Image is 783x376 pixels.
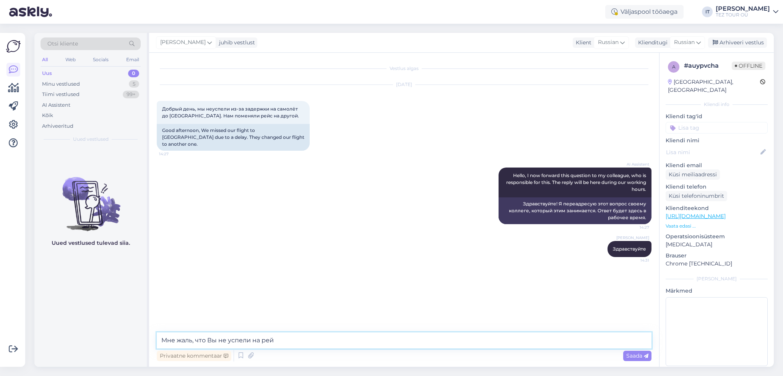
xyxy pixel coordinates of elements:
div: Vestlus algas [157,65,651,72]
p: Märkmed [666,287,768,295]
input: Lisa nimi [666,148,759,156]
textarea: Мне жаль, что Вы не успели на рей [157,332,651,348]
a: [PERSON_NAME]TEZ TOUR OÜ [716,6,778,18]
p: Brauser [666,252,768,260]
img: No chats [34,163,147,232]
div: IT [702,7,713,17]
div: Klienditugi [635,39,668,47]
div: Kõik [42,112,53,119]
div: Web [64,55,77,65]
div: Küsi meiliaadressi [666,169,720,180]
p: Operatsioonisüsteem [666,233,768,241]
img: Askly Logo [6,39,21,54]
p: Chrome [TECHNICAL_ID] [666,260,768,268]
p: Kliendi telefon [666,183,768,191]
p: Kliendi nimi [666,137,768,145]
div: juhib vestlust [216,39,255,47]
div: Uus [42,70,52,77]
div: Good afternoon, We missed our flight to [GEOGRAPHIC_DATA] due to a delay. They changed our flight... [157,124,310,151]
span: Hello, I now forward this question to my colleague, who is responsible for this. The reply will b... [506,173,647,192]
div: Väljaspool tööaega [605,5,684,19]
div: Kliendi info [666,101,768,108]
p: Uued vestlused tulevad siia. [52,239,130,247]
input: Lisa tag [666,122,768,133]
span: 14:31 [621,257,649,263]
div: [PERSON_NAME] [716,6,770,12]
div: [PERSON_NAME] [666,275,768,282]
span: Offline [732,62,765,70]
div: Klient [573,39,591,47]
span: Saada [626,352,648,359]
div: Socials [91,55,110,65]
p: [MEDICAL_DATA] [666,241,768,249]
span: Здравствуйте [613,246,646,252]
div: Arhiveeritud [42,122,73,130]
div: AI Assistent [42,101,70,109]
span: AI Assistent [621,161,649,167]
p: Kliendi email [666,161,768,169]
span: Добрый день, мы неуспели из-за задержки на самолёт до [GEOGRAPHIC_DATA]. Нам поменяли рейс на дру... [162,106,299,119]
div: 99+ [123,91,139,98]
span: Russian [598,38,619,47]
p: Vaata edasi ... [666,223,768,230]
div: All [41,55,49,65]
div: Здравствуйте! Я переадресую этот вопрос своему коллеге, который этим занимается. Ответ будет здес... [499,197,651,224]
div: 5 [129,80,139,88]
span: Uued vestlused [73,136,109,143]
div: [DATE] [157,81,651,88]
div: Arhiveeri vestlus [708,37,767,48]
a: [URL][DOMAIN_NAME] [666,213,726,220]
div: Minu vestlused [42,80,80,88]
span: [PERSON_NAME] [616,235,649,241]
span: 14:27 [159,151,188,157]
span: [PERSON_NAME] [160,38,206,47]
div: Privaatne kommentaar [157,351,231,361]
div: TEZ TOUR OÜ [716,12,770,18]
span: 14:27 [621,225,649,230]
div: Tiimi vestlused [42,91,80,98]
p: Klienditeekond [666,204,768,212]
span: Otsi kliente [47,40,78,48]
span: a [672,64,676,70]
div: # auypvcha [684,61,732,70]
div: Email [125,55,141,65]
div: Küsi telefoninumbrit [666,191,727,201]
div: 0 [128,70,139,77]
div: [GEOGRAPHIC_DATA], [GEOGRAPHIC_DATA] [668,78,760,94]
p: Kliendi tag'id [666,112,768,120]
span: Russian [674,38,695,47]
